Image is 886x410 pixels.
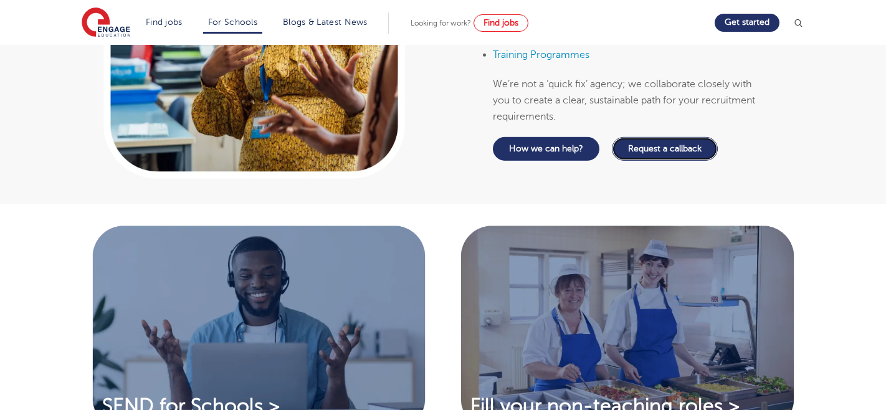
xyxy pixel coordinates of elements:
a: Find jobs [474,14,528,32]
a: Get started [715,14,779,32]
a: For Schools [208,17,257,27]
span: Find jobs [483,18,518,27]
img: Engage Education [82,7,130,39]
a: Training Programmes [493,49,589,60]
a: How we can help? [493,137,599,161]
a: Blogs & Latest News [283,17,368,27]
span: Looking for work? [411,19,471,27]
a: Request a callback [612,137,718,161]
p: We’re not a ‘quick fix’ agency; we collaborate closely with you to create a clear, sustainable pa... [493,75,771,125]
a: Find jobs [146,17,183,27]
